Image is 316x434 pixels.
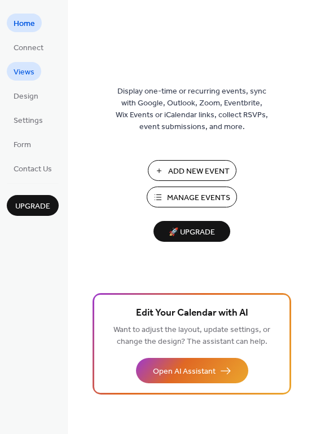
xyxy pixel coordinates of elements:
[168,166,230,178] span: Add New Event
[15,201,50,212] span: Upgrade
[7,195,59,216] button: Upgrade
[7,110,50,129] a: Settings
[14,163,52,175] span: Contact Us
[14,91,38,103] span: Design
[14,67,34,78] span: Views
[153,366,216,378] span: Open AI Assistant
[153,221,230,242] button: 🚀 Upgrade
[148,160,236,181] button: Add New Event
[7,38,50,56] a: Connect
[7,135,38,153] a: Form
[7,159,59,178] a: Contact Us
[147,187,237,207] button: Manage Events
[14,42,43,54] span: Connect
[14,115,43,127] span: Settings
[7,62,41,81] a: Views
[160,225,223,240] span: 🚀 Upgrade
[113,322,270,349] span: Want to adjust the layout, update settings, or change the design? The assistant can help.
[136,358,248,383] button: Open AI Assistant
[7,14,42,32] a: Home
[14,18,35,30] span: Home
[167,192,230,204] span: Manage Events
[136,305,248,321] span: Edit Your Calendar with AI
[7,86,45,105] a: Design
[14,139,31,151] span: Form
[116,86,268,133] span: Display one-time or recurring events, sync with Google, Outlook, Zoom, Eventbrite, Wix Events or ...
